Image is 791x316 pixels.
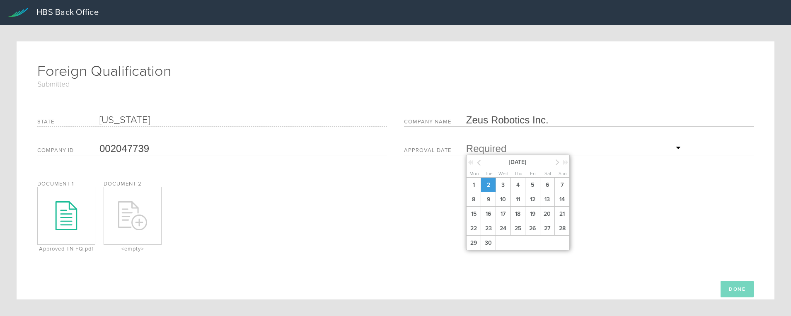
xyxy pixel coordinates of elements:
div: [US_STATE] [99,114,383,126]
span: Fri [530,171,536,176]
span: 18 [510,207,525,221]
span: Mon [469,171,479,176]
span: Tue [485,171,493,176]
span: 26 [525,221,540,236]
span: 9 [481,192,496,207]
input: Required [99,142,383,155]
span: 7 [554,178,569,192]
span: 6 [540,178,555,192]
span: Submitted [37,80,754,89]
label: Approval Date [404,148,466,155]
span: 3 [496,178,510,192]
label: Document 2 [104,181,142,187]
span: 27 [540,221,555,236]
span: 5 [525,178,540,192]
span: 29 [466,236,481,250]
span: Wed [498,171,508,176]
input: Required [466,142,683,155]
span: 28 [554,221,569,236]
span: 21 [554,207,569,221]
span: 12 [525,192,540,207]
label: Document 1 [37,181,74,187]
span: Sun [559,171,566,176]
span: 19 [525,207,540,221]
span: 14 [554,192,569,207]
label: State [37,119,99,126]
span: 4 [510,178,525,192]
span: Thu [514,171,522,176]
span: 16 [481,207,496,221]
div: <empty> [104,246,162,252]
span: 20 [540,207,555,221]
span: 24 [496,221,510,236]
span: 17 [496,207,510,221]
span: 11 [510,192,525,207]
span: 22 [466,221,481,236]
span: Sat [544,171,551,176]
label: Company ID [37,148,99,155]
span: 8 [466,192,481,207]
div: Approved TN FQ.pdf [37,246,95,252]
button: Done [721,281,754,297]
input: Required [466,114,750,126]
span: 25 [510,221,525,236]
span: 15 [466,207,481,221]
h1: Foreign Qualification [37,62,754,89]
span: 23 [481,221,496,236]
span: 30 [481,236,496,250]
span: [DATE] [482,157,553,166]
span: 10 [496,192,510,207]
span: 1 [466,178,481,192]
span: 2 [481,178,496,192]
label: Company Name [404,119,466,126]
span: 13 [540,192,555,207]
